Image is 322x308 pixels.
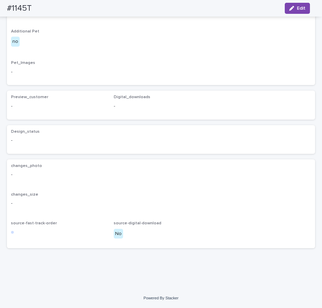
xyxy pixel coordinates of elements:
span: Edit [297,6,305,11]
span: Additional Pet [11,29,39,34]
h2: #1145T [7,3,32,13]
p: - [11,137,105,144]
span: changes_photo [11,164,42,168]
span: source-fast-track-order [11,221,57,225]
div: No [114,229,123,239]
span: Preview_customer [11,95,48,99]
p: - [11,200,311,207]
span: Digital_downloads [114,95,150,99]
a: Powered By Stacker [143,296,178,300]
p: - [11,103,105,110]
span: changes_size [11,193,38,197]
p: - [11,171,311,178]
span: Design_status [11,130,40,134]
span: Pet_Images [11,61,35,65]
p: - [11,68,311,76]
p: - [114,103,208,110]
span: source-digital-download [114,221,161,225]
button: Edit [285,3,310,14]
div: no [11,37,20,47]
